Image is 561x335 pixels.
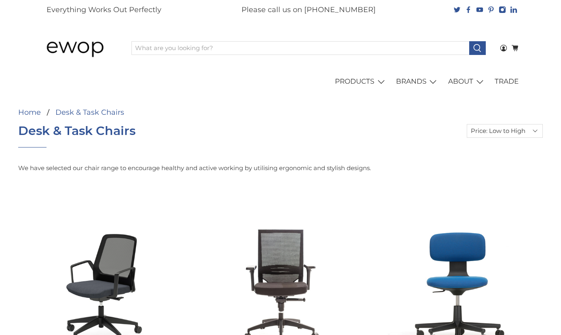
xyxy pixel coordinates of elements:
nav: main navigation [38,70,523,93]
a: TRADE [490,70,523,93]
a: PRODUCTS [330,70,392,93]
input: What are you looking for? [131,41,470,55]
a: BRANDS [392,70,444,93]
a: Desk & Task Chairs [55,109,124,116]
p: Please call us on [PHONE_NUMBER] [241,4,376,15]
h1: Desk & Task Chairs [18,124,135,138]
p: We have selected our chair range to encourage healthy and active working by utilising ergonomic a... [18,164,543,173]
a: ABOUT [443,70,490,93]
p: Everything Works Out Perfectly [47,4,161,15]
nav: breadcrumbs [18,109,223,116]
a: Home [18,109,41,116]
